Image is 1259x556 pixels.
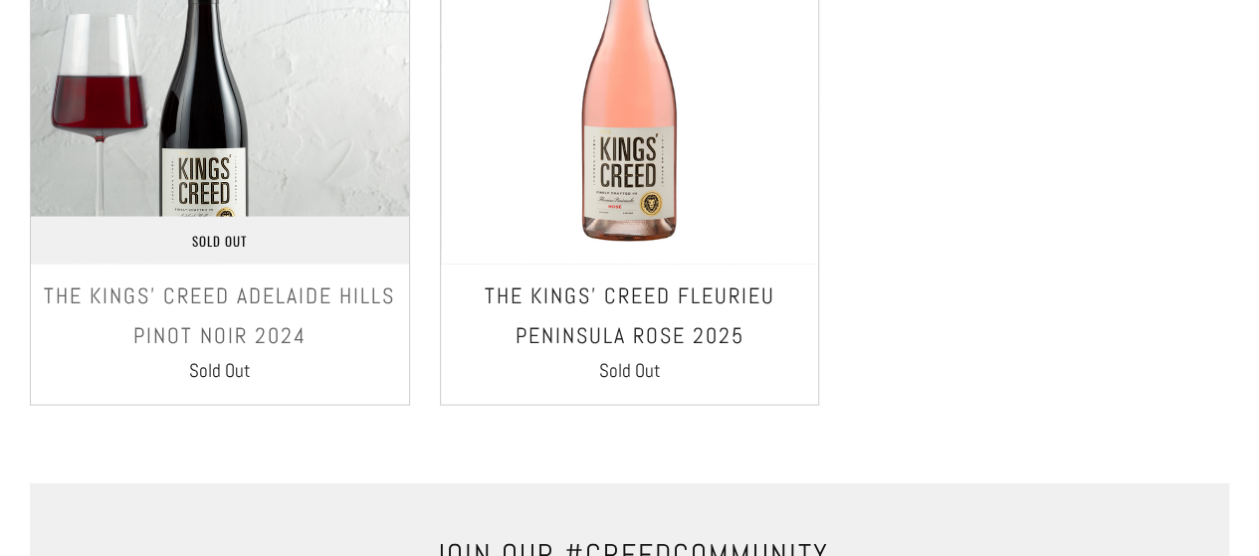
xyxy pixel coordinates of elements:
[189,357,251,382] span: Sold Out
[31,276,409,379] a: The Kings' Creed Adelaide Hills Pinot Noir 2024 Sold Out
[451,276,809,354] h3: The Kings' Creed Fleurieu Peninsula Rose 2025
[441,276,819,379] a: The Kings' Creed Fleurieu Peninsula Rose 2025 Sold Out
[41,276,399,354] h3: The Kings' Creed Adelaide Hills Pinot Noir 2024
[598,357,660,382] span: Sold Out
[31,216,409,264] a: Sold Out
